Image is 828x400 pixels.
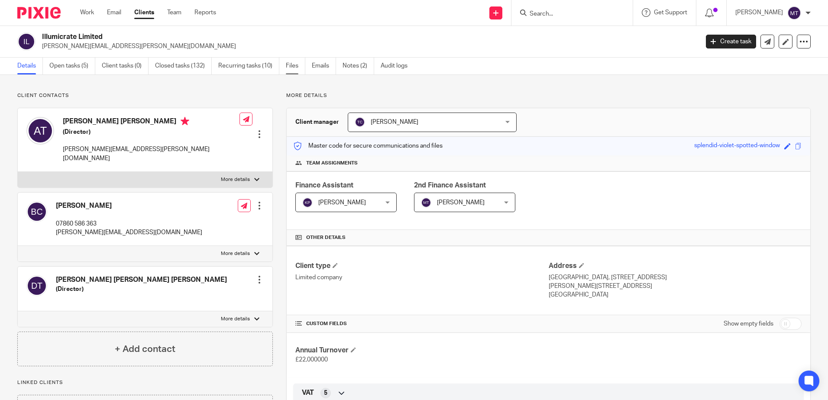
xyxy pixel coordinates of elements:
span: [PERSON_NAME] [371,119,418,125]
img: svg%3E [26,117,54,145]
span: Other details [306,234,346,241]
img: svg%3E [302,197,313,208]
a: Team [167,8,181,17]
p: [GEOGRAPHIC_DATA], [STREET_ADDRESS] [549,273,802,282]
img: svg%3E [26,275,47,296]
a: Emails [312,58,336,74]
a: Closed tasks (132) [155,58,212,74]
span: 2nd Finance Assistant [414,182,486,189]
p: Linked clients [17,379,273,386]
a: Open tasks (5) [49,58,95,74]
a: Audit logs [381,58,414,74]
p: [PERSON_NAME][EMAIL_ADDRESS][PERSON_NAME][DOMAIN_NAME] [63,145,239,163]
input: Search [529,10,607,18]
h4: + Add contact [115,342,175,356]
p: Limited company [295,273,548,282]
span: Finance Assistant [295,182,353,189]
p: More details [286,92,811,99]
span: Get Support [654,10,687,16]
h4: Client type [295,261,548,271]
img: svg%3E [26,201,47,222]
img: svg%3E [355,117,365,127]
a: Email [107,8,121,17]
p: [PERSON_NAME][STREET_ADDRESS] [549,282,802,290]
p: More details [221,250,250,257]
a: Work [80,8,94,17]
h2: Illumicrate Limited [42,32,563,42]
h4: CUSTOM FIELDS [295,320,548,327]
p: Master code for secure communications and files [293,142,443,150]
h3: Client manager [295,118,339,126]
p: More details [221,176,250,183]
a: Reports [194,8,216,17]
a: Files [286,58,305,74]
span: £22,000000 [295,357,328,363]
a: Recurring tasks (10) [218,58,279,74]
img: svg%3E [421,197,431,208]
img: svg%3E [17,32,36,51]
p: Client contacts [17,92,273,99]
a: Clients [134,8,154,17]
p: 07860 586 363 [56,219,202,228]
p: [PERSON_NAME][EMAIL_ADDRESS][PERSON_NAME][DOMAIN_NAME] [42,42,693,51]
p: [PERSON_NAME][EMAIL_ADDRESS][DOMAIN_NAME] [56,228,202,237]
span: Team assignments [306,160,358,167]
a: Create task [706,35,756,48]
span: [PERSON_NAME] [318,200,366,206]
img: svg%3E [787,6,801,20]
img: Pixie [17,7,61,19]
h4: Address [549,261,802,271]
label: Show empty fields [724,319,773,328]
i: Primary [181,117,189,126]
h4: [PERSON_NAME] [56,201,202,210]
a: Notes (2) [343,58,374,74]
p: More details [221,316,250,323]
p: [GEOGRAPHIC_DATA] [549,290,802,299]
span: [PERSON_NAME] [437,200,485,206]
span: VAT [302,388,314,397]
h4: Annual Turnover [295,346,548,355]
a: Client tasks (0) [102,58,149,74]
h4: [PERSON_NAME] [PERSON_NAME] [PERSON_NAME] [56,275,227,284]
span: 5 [324,389,327,397]
h5: (Director) [56,285,227,294]
h4: [PERSON_NAME] [PERSON_NAME] [63,117,239,128]
div: splendid-violet-spotted-window [694,141,780,151]
p: [PERSON_NAME] [735,8,783,17]
a: Details [17,58,43,74]
h5: (Director) [63,128,239,136]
